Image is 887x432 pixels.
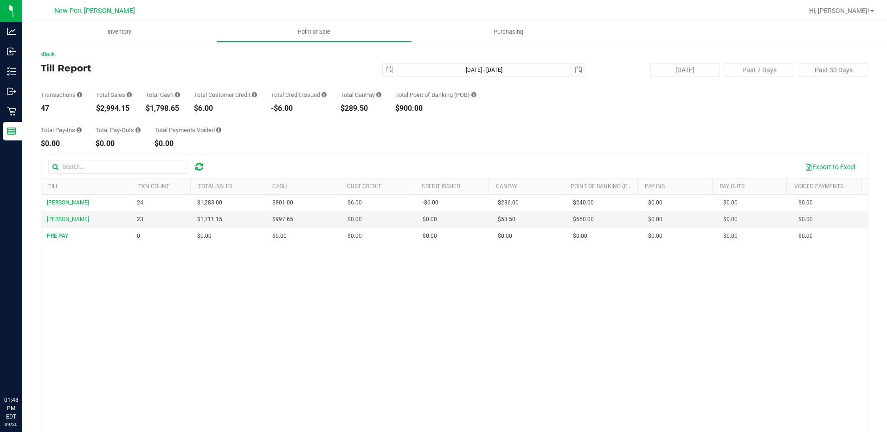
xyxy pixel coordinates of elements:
a: Point of Sale [217,22,411,42]
span: $0.00 [798,232,813,241]
span: $0.00 [648,232,662,241]
div: Total Pay-Ins [41,127,82,133]
div: Total Payments Voided [154,127,221,133]
h4: Till Report [41,63,317,73]
span: $6.00 [347,198,362,207]
div: Total Sales [96,92,132,98]
p: 01:48 PM EDT [4,396,18,421]
inline-svg: Analytics [7,27,16,36]
i: Sum of all cash pay-outs removed from tills within the date range. [135,127,141,133]
span: select [572,64,585,76]
inline-svg: Inventory [7,67,16,76]
span: $0.00 [423,215,437,224]
span: $0.00 [648,215,662,224]
span: $0.00 [272,232,287,241]
span: $0.00 [498,232,512,241]
a: Back [41,51,55,57]
a: Purchasing [411,22,606,42]
button: Past 30 Days [799,63,868,77]
a: Credit Issued [422,183,460,190]
div: Transactions [41,92,82,98]
span: $0.00 [423,232,437,241]
span: Hi, [PERSON_NAME]! [809,7,869,14]
span: $0.00 [723,232,738,241]
button: [DATE] [650,63,720,77]
span: PRE-PAY [47,233,68,239]
inline-svg: Reports [7,127,16,136]
span: $997.65 [272,215,293,224]
span: select [383,64,396,76]
span: $801.00 [272,198,293,207]
div: Total Cash [146,92,180,98]
a: Point of Banking (POB) [571,183,636,190]
a: Pay Outs [720,183,745,190]
i: Sum of all successful, non-voided payment transaction amounts using account credit as the payment... [252,92,257,98]
span: $0.00 [798,215,813,224]
a: Till [48,183,58,190]
span: Inventory [95,28,144,36]
div: $2,994.15 [96,105,132,112]
span: 24 [137,198,143,207]
a: Inventory [22,22,217,42]
span: $0.00 [197,232,212,241]
i: Sum of all successful, non-voided payment transaction amounts (excluding tips and transaction fee... [127,92,132,98]
div: $1,798.65 [146,105,180,112]
span: $0.00 [648,198,662,207]
div: $900.00 [395,105,476,112]
span: [PERSON_NAME] [47,216,89,222]
i: Sum of all successful refund transaction amounts from purchase returns resulting in account credi... [321,92,327,98]
span: $0.00 [347,232,362,241]
button: Past 7 Days [725,63,794,77]
i: Sum of all cash pay-ins added to tills within the date range. [77,127,82,133]
span: $236.00 [498,198,519,207]
inline-svg: Retail [7,107,16,116]
span: $1,711.15 [197,215,222,224]
span: 23 [137,215,143,224]
inline-svg: Outbound [7,87,16,96]
a: Pay Ins [645,183,665,190]
p: 09/20 [4,421,18,428]
div: Total Point of Banking (POB) [395,92,476,98]
div: Total Credit Issued [271,92,327,98]
a: CanPay [496,183,517,190]
span: $660.00 [573,215,594,224]
span: -$6.00 [423,198,438,207]
a: Cust Credit [347,183,381,190]
a: TXN Count [138,183,169,190]
span: [PERSON_NAME] [47,199,89,206]
span: $53.50 [498,215,515,224]
div: 47 [41,105,82,112]
span: $0.00 [723,198,738,207]
iframe: Resource center [9,358,37,386]
span: $0.00 [347,215,362,224]
span: $240.00 [573,198,594,207]
span: New Port [PERSON_NAME] [54,7,135,15]
div: $6.00 [194,105,257,112]
i: Sum of all successful, non-voided cash payment transaction amounts (excluding tips and transactio... [175,92,180,98]
span: $0.00 [798,198,813,207]
i: Count of all successful payment transactions, possibly including voids, refunds, and cash-back fr... [77,92,82,98]
span: Purchasing [481,28,536,36]
div: $0.00 [96,140,141,147]
span: $1,283.00 [197,198,222,207]
span: $0.00 [573,232,587,241]
div: Total Pay-Outs [96,127,141,133]
div: -$6.00 [271,105,327,112]
span: Point of Sale [285,28,343,36]
div: $0.00 [41,140,82,147]
div: $0.00 [154,140,221,147]
inline-svg: Inbound [7,47,16,56]
a: Voided Payments [794,183,843,190]
a: Total Sales [198,183,232,190]
button: Export to Excel [799,159,861,175]
span: 0 [137,232,140,241]
span: $0.00 [723,215,738,224]
input: Search... [48,160,187,174]
i: Sum of all voided payment transaction amounts (excluding tips and transaction fees) within the da... [216,127,221,133]
div: $289.50 [341,105,381,112]
a: Cash [272,183,287,190]
i: Sum of all successful, non-voided payment transaction amounts using CanPay (as well as manual Can... [376,92,381,98]
i: Sum of the successful, non-voided point-of-banking payment transaction amounts, both via payment ... [471,92,476,98]
div: Total CanPay [341,92,381,98]
div: Total Customer Credit [194,92,257,98]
